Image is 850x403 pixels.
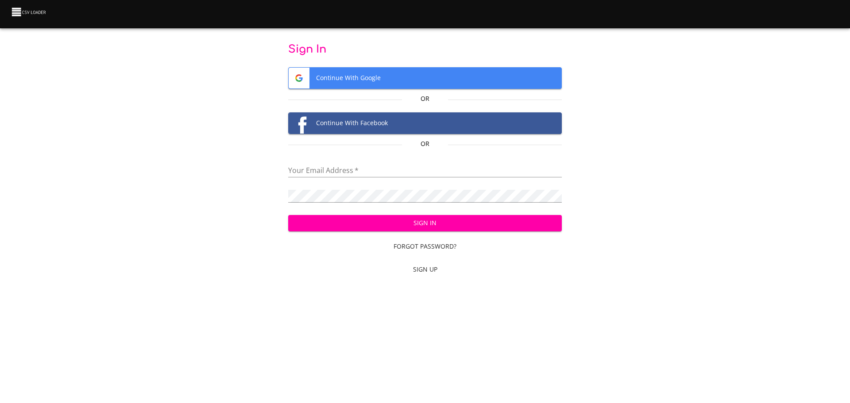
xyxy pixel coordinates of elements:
a: Forgot Password? [288,238,562,255]
span: Forgot Password? [292,241,559,252]
p: Or [402,139,448,148]
img: Facebook logo [289,113,309,134]
a: Sign Up [288,261,562,278]
span: Continue With Google [289,68,562,88]
span: Continue With Facebook [289,113,562,134]
button: Sign In [288,215,562,231]
p: Or [402,94,448,103]
button: Facebook logoContinue With Facebook [288,112,562,134]
img: CSV Loader [11,6,48,18]
button: Google logoContinue With Google [288,67,562,89]
span: Sign In [295,218,555,229]
p: Sign In [288,42,562,57]
img: Google logo [289,68,309,88]
span: Sign Up [292,264,559,275]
